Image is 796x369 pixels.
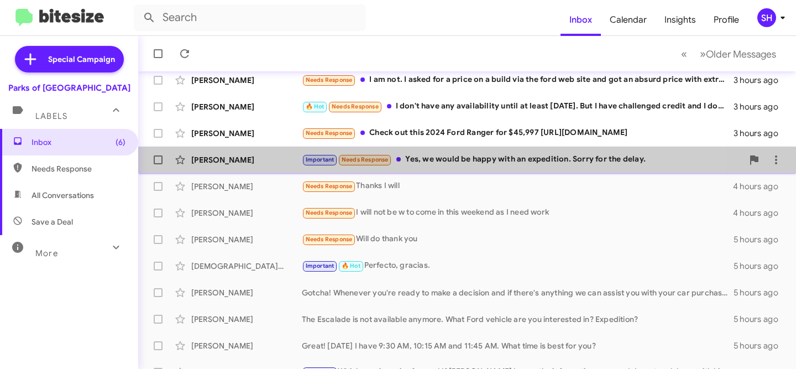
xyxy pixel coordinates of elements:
div: Check out this 2024 Ford Ranger for $45,997 [URL][DOMAIN_NAME] [302,127,734,139]
span: Needs Response [306,236,353,243]
span: Needs Response [306,76,353,84]
nav: Page navigation example [675,43,783,65]
button: Next [693,43,783,65]
button: SH [748,8,784,27]
span: 🔥 Hot [306,103,324,110]
div: 5 hours ago [734,234,787,245]
button: Previous [674,43,694,65]
div: 3 hours ago [734,75,787,86]
div: 3 hours ago [734,101,787,112]
span: More [35,248,58,258]
div: [PERSON_NAME] [191,287,302,298]
div: [PERSON_NAME] [191,75,302,86]
div: 5 hours ago [734,287,787,298]
a: Calendar [601,4,656,36]
div: [PERSON_NAME] [191,340,302,351]
div: Great! [DATE] I have 9:30 AM, 10:15 AM and 11:45 AM. What time is best for you? [302,340,734,351]
span: Save a Deal [32,216,73,227]
div: 3 hours ago [734,128,787,139]
span: Important [306,262,334,269]
span: Needs Response [306,129,353,137]
div: [PERSON_NAME] [191,314,302,325]
span: Labels [35,111,67,121]
div: 4 hours ago [733,207,787,219]
div: Parks of [GEOGRAPHIC_DATA] [8,82,130,93]
div: [DEMOGRAPHIC_DATA][PERSON_NAME] [191,261,302,272]
div: [PERSON_NAME] [191,101,302,112]
span: Older Messages [706,48,776,60]
div: I am not. I asked for a price on a build via the ford web site and got an absurd price with extra... [302,74,734,86]
div: I don't have any availability until at least [DATE]. But I have challenged credit and I don't hav... [302,100,734,113]
div: Thanks I will [302,180,733,193]
div: SH [757,8,776,27]
span: Needs Response [306,183,353,190]
div: 4 hours ago [733,181,787,192]
span: « [681,47,687,61]
span: Needs Response [306,209,353,216]
span: (6) [116,137,125,148]
span: Inbox [32,137,125,148]
input: Search [134,4,366,31]
div: [PERSON_NAME] [191,207,302,219]
a: Inbox [561,4,601,36]
span: Important [306,156,334,163]
div: Perfecto, gracias. [302,259,734,272]
div: 5 hours ago [734,314,787,325]
span: » [700,47,706,61]
div: [PERSON_NAME] [191,234,302,245]
div: 5 hours ago [734,340,787,351]
div: Yes, we would be happy with an expedition. Sorry for the delay. [302,153,743,166]
span: 🔥 Hot [342,262,360,269]
div: [PERSON_NAME] [191,154,302,165]
a: Insights [656,4,705,36]
span: Special Campaign [48,54,115,65]
span: Needs Response [32,163,125,174]
div: [PERSON_NAME] [191,181,302,192]
span: All Conversations [32,190,94,201]
div: Gotcha! Whenever you're ready to make a decision and if there's anything we can assist you with y... [302,287,734,298]
div: [PERSON_NAME] [191,128,302,139]
a: Profile [705,4,748,36]
div: Will do thank you [302,233,734,246]
div: The Escalade is not available anymore. What Ford vehicle are you interested in? Expedition? [302,314,734,325]
div: 5 hours ago [734,261,787,272]
a: Special Campaign [15,46,124,72]
span: Needs Response [342,156,389,163]
div: I will not be w to come in this weekend as I need work [302,206,733,219]
span: Needs Response [332,103,379,110]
